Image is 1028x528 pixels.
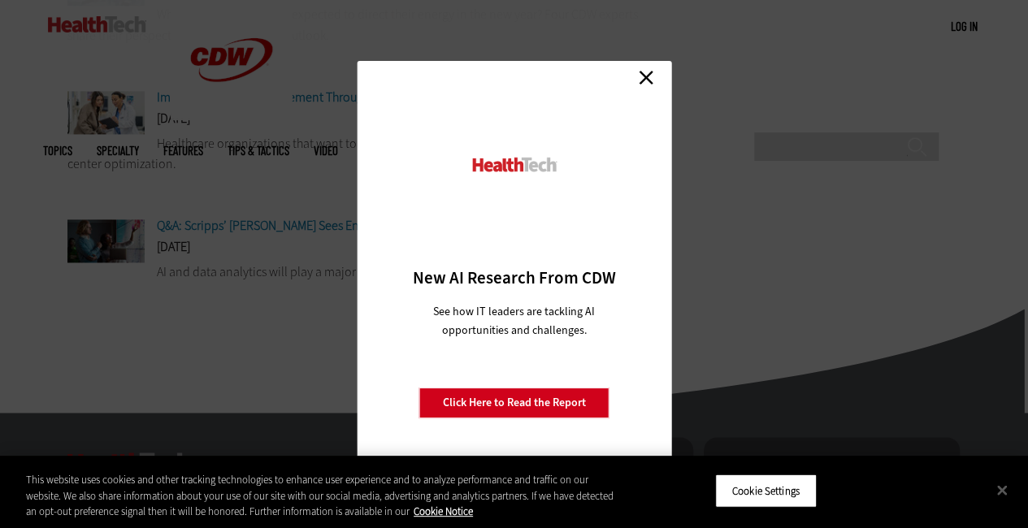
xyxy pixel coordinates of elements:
[414,504,473,518] a: More information about your privacy
[470,156,558,173] img: HealthTech_0.png
[715,474,817,508] button: Cookie Settings
[26,472,617,520] div: This website uses cookies and other tracking technologies to enhance user experience and to analy...
[634,65,658,89] a: Close
[385,266,643,289] h3: New AI Research From CDW
[414,302,614,340] p: See how IT leaders are tackling AI opportunities and challenges.
[419,387,609,418] a: Click Here to Read the Report
[984,472,1020,508] button: Close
